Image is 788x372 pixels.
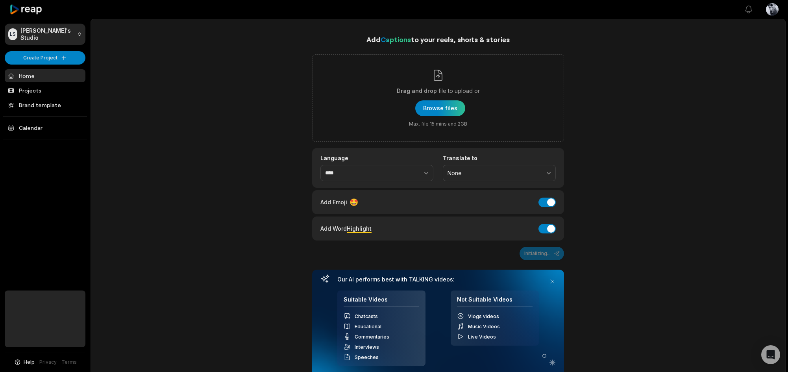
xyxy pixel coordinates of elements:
h3: Our AI performs best with TALKING videos: [337,276,539,283]
h4: Suitable Videos [344,296,419,307]
a: Terms [61,359,77,366]
label: Language [320,155,433,162]
h4: Not Suitable Videos [457,296,533,307]
button: Help [14,359,35,366]
label: Translate to [443,155,556,162]
span: file to upload or [438,86,480,96]
button: Create Project [5,51,85,65]
span: Interviews [355,344,379,350]
button: Drag and dropfile to upload orMax. file 15 mins and 2GB [415,100,465,116]
span: Music Videos [468,324,500,329]
span: Vlogs videos [468,313,499,319]
span: Chatcasts [355,313,378,319]
span: 🤩 [350,197,358,207]
div: Open Intercom Messenger [761,345,780,364]
span: Educational [355,324,381,329]
span: Live Videos [468,334,496,340]
span: None [448,170,540,177]
a: Brand template [5,98,85,111]
span: Speeches [355,354,379,360]
span: Commentaries [355,334,389,340]
span: Captions [381,35,411,44]
div: Add Word [320,223,372,234]
span: Max. file 15 mins and 2GB [409,121,467,127]
a: Home [5,69,85,82]
span: Help [24,359,35,366]
a: Privacy [39,359,57,366]
a: Calendar [5,121,85,134]
div: LS [8,28,17,40]
p: [PERSON_NAME]'s Studio [20,27,74,41]
span: Drag and drop [397,86,437,96]
span: Highlight [347,225,372,232]
h1: Add to your reels, shorts & stories [312,34,564,45]
button: None [443,165,556,181]
a: Projects [5,84,85,97]
span: Add Emoji [320,198,347,206]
